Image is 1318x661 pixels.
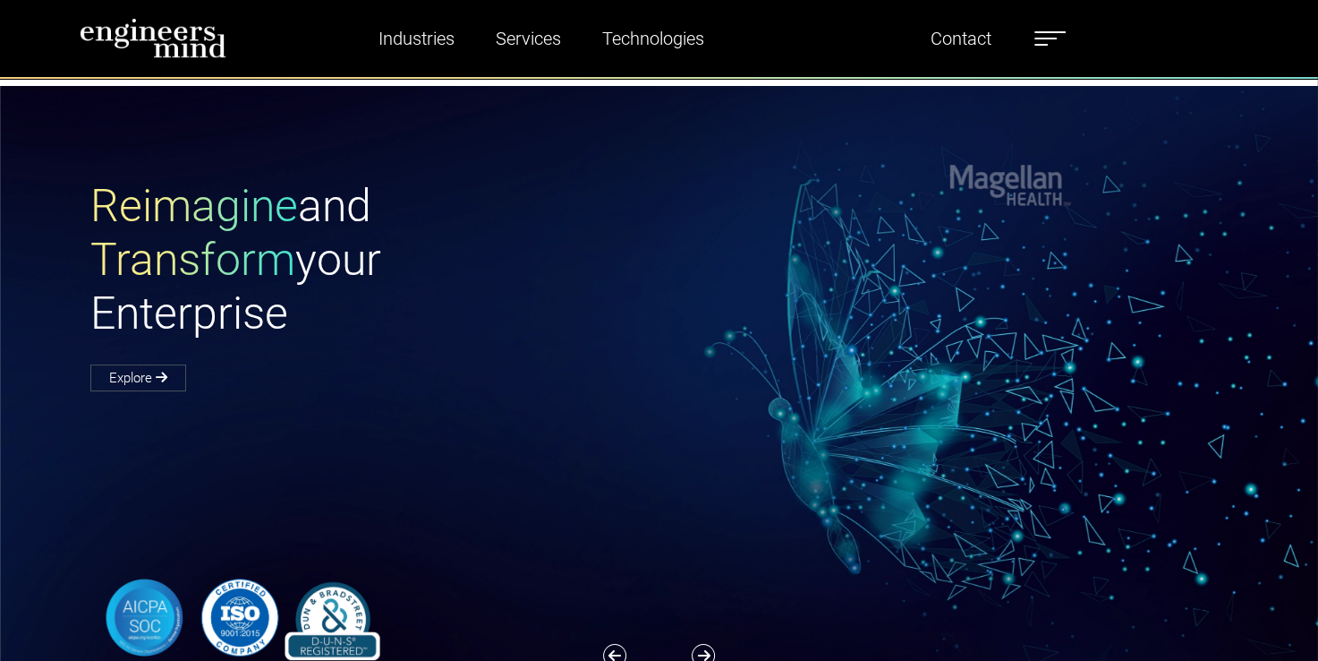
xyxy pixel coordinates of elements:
a: Industries [371,18,462,59]
h1: and your Enterprise [90,179,659,340]
span: Transform [90,234,295,286]
a: Explore [90,365,186,391]
a: Contact [923,18,999,59]
a: Technologies [595,18,711,59]
img: logo [80,18,227,58]
span: Reimagine [90,180,298,232]
img: banner-logo [90,575,387,660]
a: Services [489,18,568,59]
